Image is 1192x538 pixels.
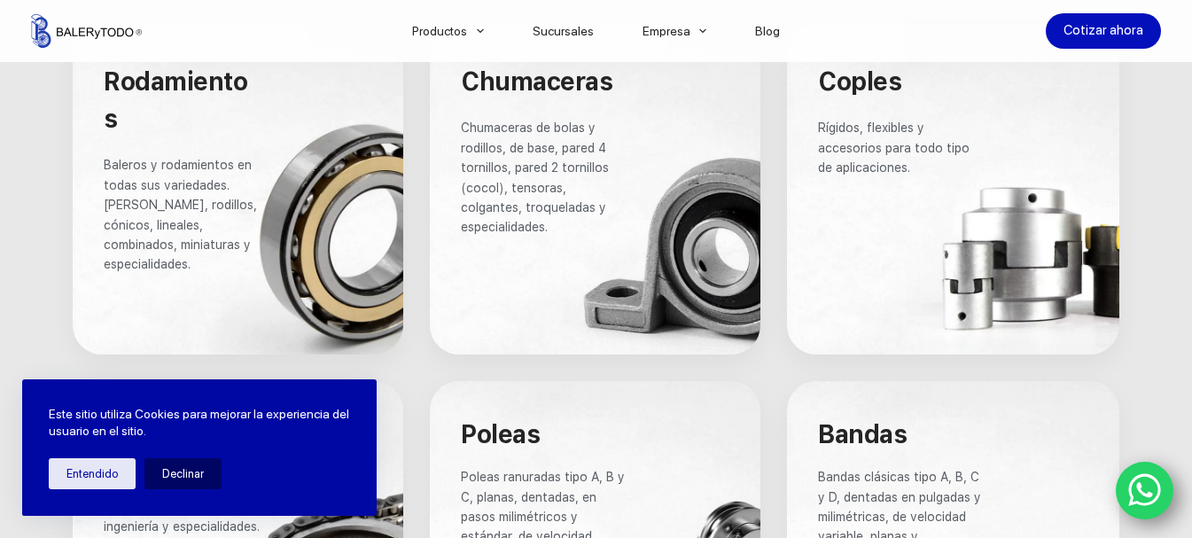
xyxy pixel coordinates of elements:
[104,158,261,271] span: Baleros y rodamientos en todas sus variedades. [PERSON_NAME], rodillos, cónicos, lineales, combin...
[49,406,350,441] p: Este sitio utiliza Cookies para mejorar la experiencia del usuario en el sitio.
[818,419,907,449] span: Bandas
[818,121,973,175] span: Rígidos, flexibles y accesorios para todo tipo de aplicaciones.
[1046,13,1161,49] a: Cotizar ahora
[104,66,247,134] span: Rodamientos
[818,66,901,97] span: Coples
[461,121,612,234] span: Chumaceras de bolas y rodillos, de base, pared 4 tornillos, pared 2 tornillos (cocol), tensoras, ...
[461,66,612,97] span: Chumaceras
[144,458,222,489] button: Declinar
[461,419,540,449] span: Poleas
[1116,462,1174,520] a: WhatsApp
[31,14,142,48] img: Balerytodo
[49,458,136,489] button: Entendido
